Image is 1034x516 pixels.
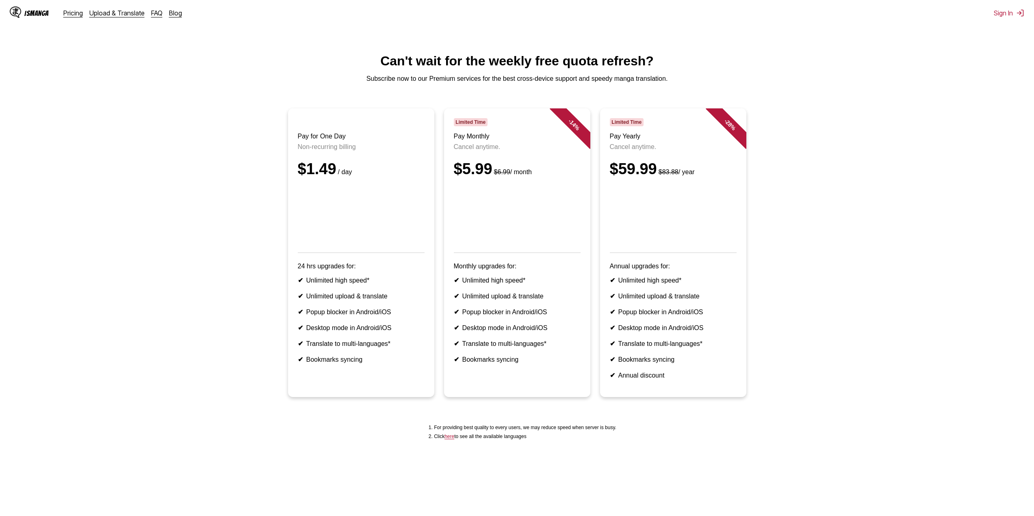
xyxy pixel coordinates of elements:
h1: Can't wait for the weekly free quota refresh? [7,54,1027,69]
p: Subscribe now to our Premium services for the best cross-device support and speedy manga translat... [7,75,1027,82]
b: ✔ [454,293,459,300]
li: Bookmarks syncing [298,356,425,363]
p: Cancel anytime. [454,143,581,151]
img: Sign out [1016,9,1024,17]
a: FAQ [151,9,163,17]
b: ✔ [298,309,303,315]
small: / month [492,168,532,175]
li: Unlimited high speed* [610,276,737,284]
b: ✔ [610,356,615,363]
li: Unlimited high speed* [298,276,425,284]
div: IsManga [24,9,49,17]
div: $5.99 [454,160,581,178]
li: Desktop mode in Android/iOS [610,324,737,332]
iframe: PayPal [454,188,581,241]
li: Translate to multi-languages* [610,340,737,348]
li: Bookmarks syncing [610,356,737,363]
li: Translate to multi-languages* [298,340,425,348]
b: ✔ [610,340,615,347]
small: / year [657,168,695,175]
iframe: PayPal [298,188,425,241]
b: ✔ [610,277,615,284]
iframe: PayPal [610,188,737,241]
li: Bookmarks syncing [454,356,581,363]
span: Limited Time [454,118,488,126]
b: ✔ [610,372,615,379]
img: IsManga Logo [10,6,21,18]
b: ✔ [298,356,303,363]
h3: Pay for One Day [298,133,425,140]
b: ✔ [454,309,459,315]
div: - 14 % [549,100,598,149]
p: Annual upgrades for: [610,263,737,270]
li: Unlimited upload & translate [610,292,737,300]
p: Monthly upgrades for: [454,263,581,270]
b: ✔ [610,293,615,300]
b: ✔ [610,309,615,315]
b: ✔ [298,340,303,347]
button: Sign In [994,9,1024,17]
b: ✔ [454,340,459,347]
div: $59.99 [610,160,737,178]
a: IsManga LogoIsManga [10,6,63,19]
s: $83.88 [659,168,678,175]
b: ✔ [454,356,459,363]
b: ✔ [298,293,303,300]
p: 24 hrs upgrades for: [298,263,425,270]
li: Popup blocker in Android/iOS [298,308,425,316]
li: Popup blocker in Android/iOS [454,308,581,316]
div: $1.49 [298,160,425,178]
s: $6.99 [494,168,510,175]
b: ✔ [454,324,459,331]
li: Popup blocker in Android/iOS [610,308,737,316]
p: Cancel anytime. [610,143,737,151]
li: Unlimited upload & translate [454,292,581,300]
div: - 28 % [705,100,754,149]
li: Translate to multi-languages* [454,340,581,348]
a: Upload & Translate [89,9,145,17]
a: Blog [169,9,182,17]
b: ✔ [610,324,615,331]
p: Non-recurring billing [298,143,425,151]
span: Limited Time [610,118,644,126]
li: Unlimited high speed* [454,276,581,284]
li: Click to see all the available languages [434,434,616,439]
li: Unlimited upload & translate [298,292,425,300]
a: Pricing [63,9,83,17]
h3: Pay Monthly [454,133,581,140]
small: / day [336,168,352,175]
b: ✔ [298,324,303,331]
li: Desktop mode in Android/iOS [298,324,425,332]
h3: Pay Yearly [610,133,737,140]
li: Desktop mode in Android/iOS [454,324,581,332]
b: ✔ [454,277,459,284]
a: Available languages [444,434,454,439]
li: Annual discount [610,371,737,379]
li: For providing best quality to every users, we may reduce speed when server is busy. [434,425,616,430]
b: ✔ [298,277,303,284]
